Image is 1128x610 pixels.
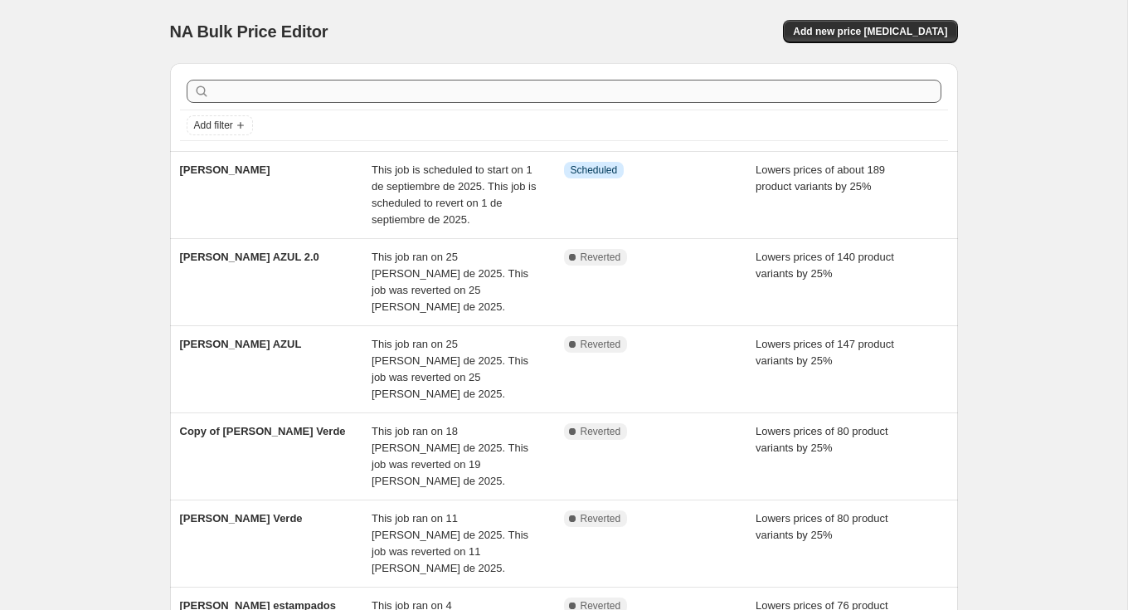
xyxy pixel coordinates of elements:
[372,338,528,400] span: This job ran on 25 [PERSON_NAME] de 2025. This job was reverted on 25 [PERSON_NAME] de 2025.
[581,425,621,438] span: Reverted
[372,251,528,313] span: This job ran on 25 [PERSON_NAME] de 2025. This job was reverted on 25 [PERSON_NAME] de 2025.
[180,512,303,525] span: [PERSON_NAME] Verde
[756,251,894,280] span: Lowers prices of 140 product variants by 25%
[793,25,947,38] span: Add new price [MEDICAL_DATA]
[372,425,528,487] span: This job ran on 18 [PERSON_NAME] de 2025. This job was reverted on 19 [PERSON_NAME] de 2025.
[187,115,253,135] button: Add filter
[180,163,270,176] span: [PERSON_NAME]
[581,251,621,264] span: Reverted
[783,20,957,43] button: Add new price [MEDICAL_DATA]
[180,338,302,350] span: [PERSON_NAME] AZUL
[756,512,888,541] span: Lowers prices of 80 product variants by 25%
[180,251,319,263] span: [PERSON_NAME] AZUL 2.0
[372,163,537,226] span: This job is scheduled to start on 1 de septiembre de 2025. This job is scheduled to revert on 1 d...
[581,512,621,525] span: Reverted
[581,338,621,351] span: Reverted
[170,22,328,41] span: NA Bulk Price Editor
[756,163,885,193] span: Lowers prices of about 189 product variants by 25%
[372,512,528,574] span: This job ran on 11 [PERSON_NAME] de 2025. This job was reverted on 11 [PERSON_NAME] de 2025.
[756,425,888,454] span: Lowers prices of 80 product variants by 25%
[194,119,233,132] span: Add filter
[180,425,346,437] span: Copy of [PERSON_NAME] Verde
[756,338,894,367] span: Lowers prices of 147 product variants by 25%
[571,163,618,177] span: Scheduled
